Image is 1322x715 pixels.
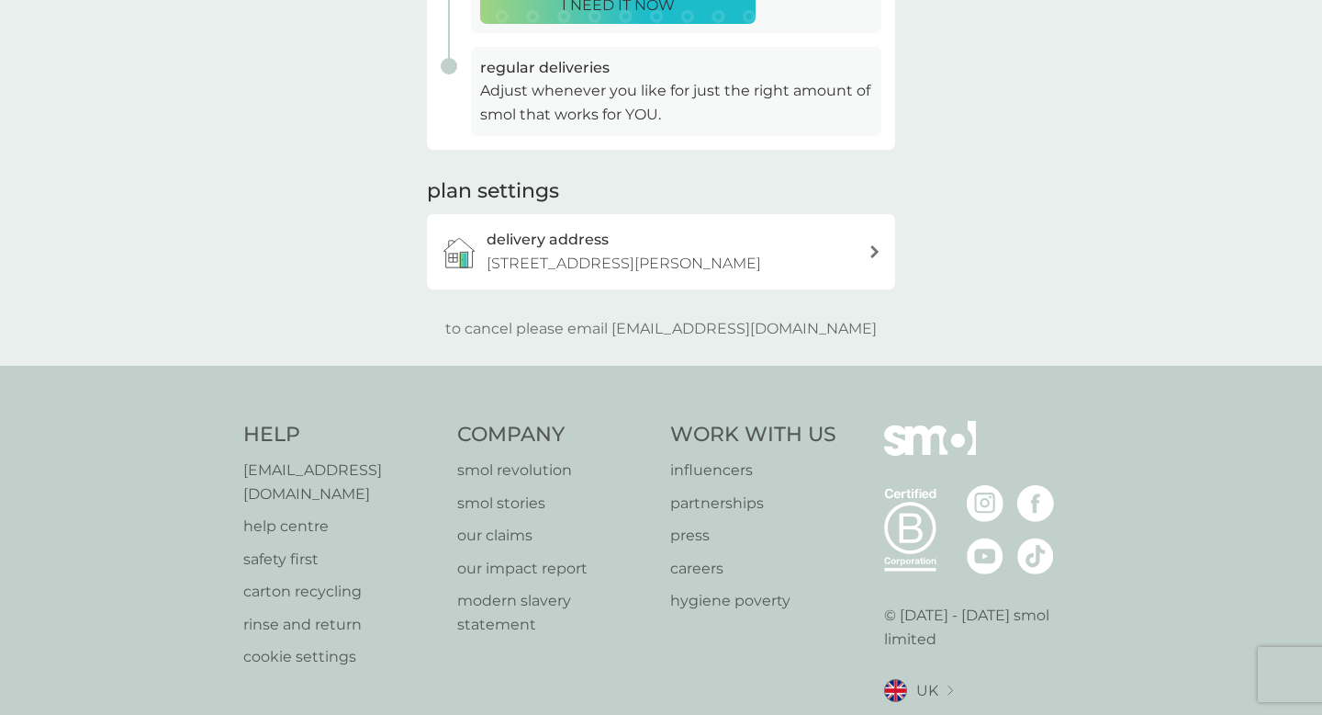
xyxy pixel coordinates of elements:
[243,459,439,505] a: [EMAIL_ADDRESS][DOMAIN_NAME]
[427,177,559,206] h2: plan settings
[243,645,439,669] a: cookie settings
[243,421,439,449] h4: Help
[670,589,836,613] a: hygiene poverty
[967,538,1003,574] img: visit the smol Youtube page
[457,524,653,548] a: our claims
[457,492,653,516] a: smol stories
[884,421,976,483] img: smol
[670,421,836,449] h4: Work With Us
[427,214,895,289] a: delivery address[STREET_ADDRESS][PERSON_NAME]
[670,524,836,548] a: press
[243,613,439,637] a: rinse and return
[487,252,761,276] p: [STREET_ADDRESS][PERSON_NAME]
[243,515,439,539] a: help centre
[884,604,1080,651] p: © [DATE] - [DATE] smol limited
[947,686,953,696] img: select a new location
[457,589,653,636] a: modern slavery statement
[457,421,653,449] h4: Company
[670,459,836,482] a: influencers
[243,548,439,572] a: safety first
[967,485,1003,522] img: visit the smol Instagram page
[1017,485,1054,522] img: visit the smol Facebook page
[884,679,907,702] img: UK flag
[670,492,836,516] a: partnerships
[243,580,439,604] a: carton recycling
[457,557,653,581] a: our impact report
[457,459,653,482] a: smol revolution
[480,79,872,126] p: Adjust whenever you like for just the right amount of smol that works for YOU.
[487,228,609,252] h3: delivery address
[1017,538,1054,574] img: visit the smol Tiktok page
[445,317,877,341] p: to cancel please email [EMAIL_ADDRESS][DOMAIN_NAME]
[916,679,938,703] span: UK
[670,557,836,581] a: careers
[480,56,872,80] h3: regular deliveries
